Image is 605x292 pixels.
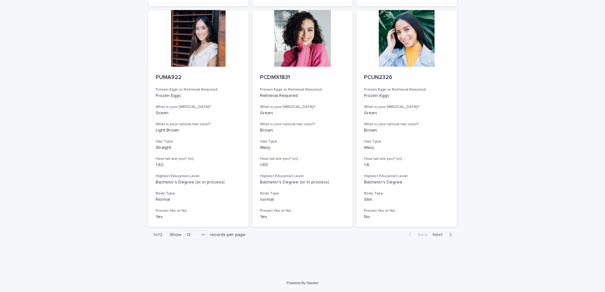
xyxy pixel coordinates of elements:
[156,93,241,98] p: Frozen Eggs
[364,110,449,116] p: Green
[364,197,449,202] p: Slim
[156,191,241,196] h3: Body Type
[156,139,241,144] h3: Hair Type
[156,214,241,220] p: Yes
[364,156,449,161] h3: How tall are you? (m)
[260,208,345,213] h3: Proven Yes or No
[260,139,345,144] h3: Hair Type
[156,128,241,133] p: Light Brown
[286,281,318,285] a: Powered By Stacker
[364,128,449,133] p: Brown
[156,122,241,127] h3: What is your natural hair color?
[260,87,345,92] h3: Frozen Eggs or Retrieval Required
[364,208,449,213] h3: Proven Yes or No
[364,174,449,179] h3: Highest Education Level
[404,232,430,238] button: Back
[364,104,449,109] h3: What is your [MEDICAL_DATA]?
[433,233,447,237] span: Next
[148,10,249,227] a: PUMA922Frozen Eggs or Retrieval RequiredFrozen EggsWhat is your [MEDICAL_DATA]?GreenWhat is your ...
[156,208,241,213] h3: Proven Yes or No
[156,145,241,150] p: Straight
[210,232,245,238] p: records per page
[414,233,428,237] span: Back
[364,87,449,92] h3: Frozen Eggs or Retrieval Required
[260,145,345,150] p: Wavy
[260,128,345,133] p: Brown
[364,74,449,81] p: PCUN2326
[260,122,345,127] h3: What is your natural hair color?
[156,197,241,202] p: Normal
[156,104,241,109] h3: What is your [MEDICAL_DATA]?
[364,139,449,144] h3: Hair Type
[156,110,241,116] p: Green
[364,191,449,196] h3: Body Type
[156,74,241,81] p: PUMA922
[148,227,167,243] p: 1 of 2
[260,174,345,179] h3: Highest Education Level
[364,145,449,150] p: Wavy
[260,214,345,220] p: Yes
[260,104,345,109] h3: What is your [MEDICAL_DATA]?
[356,10,457,227] a: PCUN2326Frozen Eggs or Retrieval RequiredFrozen EggsWhat is your [MEDICAL_DATA]?GreenWhat is your...
[156,174,241,179] h3: Highest Education Level
[252,10,353,227] a: PCDMX1831Frozen Eggs or Retrieval RequiredRetrieval RequiredWhat is your [MEDICAL_DATA]?GreenWhat...
[156,87,241,92] h3: Frozen Eggs or Retrieval Required
[364,93,449,98] p: Frozen Eggs
[260,191,345,196] h3: Body Type
[364,162,449,168] p: 1.6
[184,232,199,238] div: 12
[170,232,181,238] p: Show
[364,180,449,185] p: Bachelor's Degree
[156,180,241,185] p: Bachelor's Degree (or in process)
[260,180,345,185] p: Bachelor's Degree (or in process)
[260,162,345,168] p: 1.63
[364,214,449,220] p: No
[430,232,457,238] button: Next
[260,197,345,202] p: normal
[260,93,345,98] p: Retrieval Required
[260,156,345,161] h3: How tall are you? (m)
[156,156,241,161] h3: How tall are you? (m)
[260,74,345,81] p: PCDMX1831
[260,110,345,116] p: Green
[364,122,449,127] h3: What is your natural hair color?
[156,162,241,168] p: 1.62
